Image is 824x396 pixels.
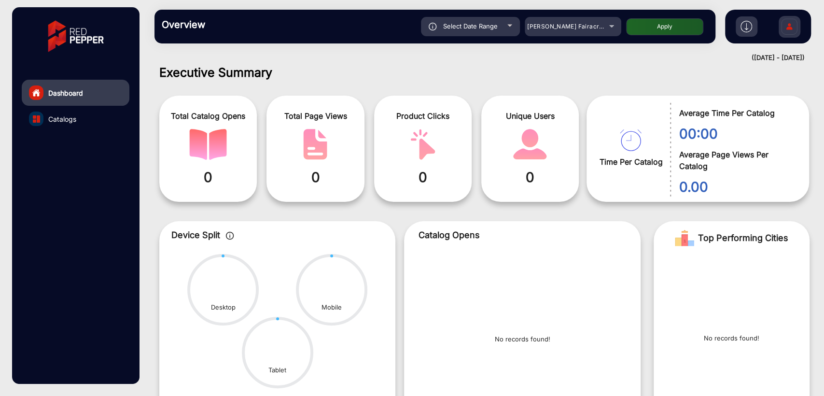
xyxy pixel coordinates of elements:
[32,88,41,97] img: home
[274,110,357,122] span: Total Page Views
[675,228,694,248] img: Rank image
[429,23,437,30] img: icon
[268,366,286,375] div: Tablet
[489,167,572,187] span: 0
[626,18,703,35] button: Apply
[527,23,623,30] span: [PERSON_NAME] Fairacre Farms
[48,88,83,98] span: Dashboard
[511,129,549,160] img: catalog
[679,124,795,144] span: 00:00
[167,167,250,187] span: 0
[48,114,76,124] span: Catalogs
[698,228,788,248] span: Top Performing Cities
[443,22,498,30] span: Select Date Range
[22,106,129,132] a: Catalogs
[22,80,129,106] a: Dashboard
[740,21,752,32] img: h2download.svg
[167,110,250,122] span: Total Catalog Opens
[495,335,550,344] p: No records found!
[274,167,357,187] span: 0
[404,129,442,160] img: catalog
[779,11,799,45] img: Sign%20Up.svg
[189,129,227,160] img: catalog
[145,53,805,63] div: ([DATE] - [DATE])
[41,12,111,60] img: vmg-logo
[321,303,342,312] div: Mobile
[704,334,759,343] p: No records found!
[381,167,464,187] span: 0
[33,115,40,123] img: catalog
[679,107,795,119] span: Average Time Per Catalog
[211,303,236,312] div: Desktop
[419,228,626,241] p: Catalog Opens
[620,129,642,151] img: catalog
[489,110,572,122] span: Unique Users
[381,110,464,122] span: Product Clicks
[679,149,795,172] span: Average Page Views Per Catalog
[226,232,234,240] img: icon
[162,19,297,30] h3: Overview
[159,65,810,80] h1: Executive Summary
[171,230,220,240] span: Device Split
[679,177,795,197] span: 0.00
[296,129,334,160] img: catalog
